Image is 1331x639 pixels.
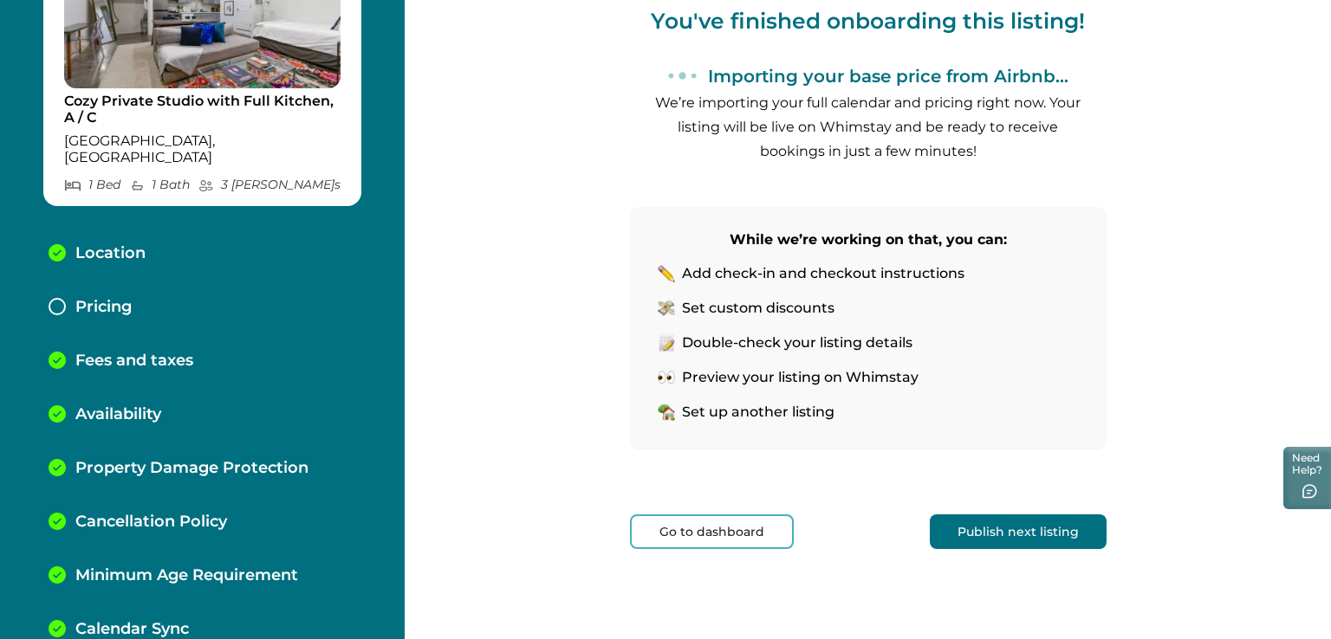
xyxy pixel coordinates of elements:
p: Location [75,244,146,263]
p: Property Damage Protection [75,459,308,478]
p: Add check-in and checkout instructions [682,265,964,282]
p: 3 [PERSON_NAME] s [198,177,341,192]
svg: loading [667,61,698,91]
img: pencil-icon [658,265,675,282]
p: Pricing [75,298,132,317]
button: Publish next listing [930,514,1107,549]
img: money-icon [658,300,675,317]
p: You've finished onboarding this listing! [651,9,1085,33]
button: Go to dashboard [630,514,794,549]
p: Minimum Age Requirement [75,566,298,585]
p: Set up another listing [682,403,834,421]
p: [GEOGRAPHIC_DATA], [GEOGRAPHIC_DATA] [64,132,341,166]
p: Availability [75,405,161,424]
p: Importing your base price from Airbnb... [708,66,1068,87]
p: Preview your listing on Whimstay [682,369,919,386]
img: eyes-icon [658,369,675,386]
p: Cancellation Policy [75,513,227,532]
p: Cozy Private Studio with Full Kitchen, A / C [64,93,341,126]
p: Set custom discounts [682,300,834,317]
p: Fees and taxes [75,352,193,371]
img: home-icon [658,403,675,421]
p: We’re importing your full calendar and pricing right now. Your listing will be live on Whimstay a... [652,91,1085,164]
p: Calendar Sync [75,620,189,639]
p: Double-check your listing details [682,334,912,352]
p: 1 Bed [64,177,120,192]
p: 1 Bath [130,177,190,192]
img: list-pencil-icon [658,334,675,352]
p: While we’re working on that, you can: [658,228,1079,252]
